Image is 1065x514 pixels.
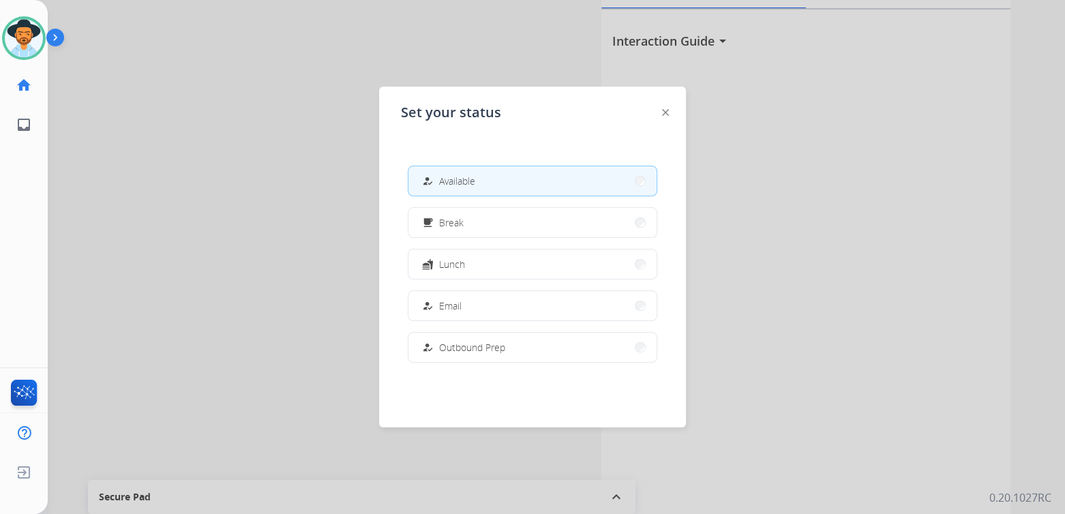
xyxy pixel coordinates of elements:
button: Available [408,166,657,196]
span: Lunch [439,257,465,271]
button: Email [408,291,657,320]
img: avatar [5,19,43,57]
span: Available [439,174,475,188]
mat-icon: how_to_reg [422,300,434,312]
span: Email [439,299,462,313]
span: Break [439,215,464,230]
img: close-button [662,109,669,116]
mat-icon: how_to_reg [422,342,434,353]
span: Set your status [401,103,501,122]
button: Break [408,208,657,237]
mat-icon: how_to_reg [422,175,434,187]
p: 0.20.1027RC [989,489,1051,506]
mat-icon: free_breakfast [422,217,434,228]
mat-icon: home [16,77,32,93]
mat-icon: inbox [16,117,32,133]
mat-icon: fastfood [422,258,434,270]
span: Outbound Prep [439,340,505,354]
button: Lunch [408,250,657,279]
button: Outbound Prep [408,333,657,362]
